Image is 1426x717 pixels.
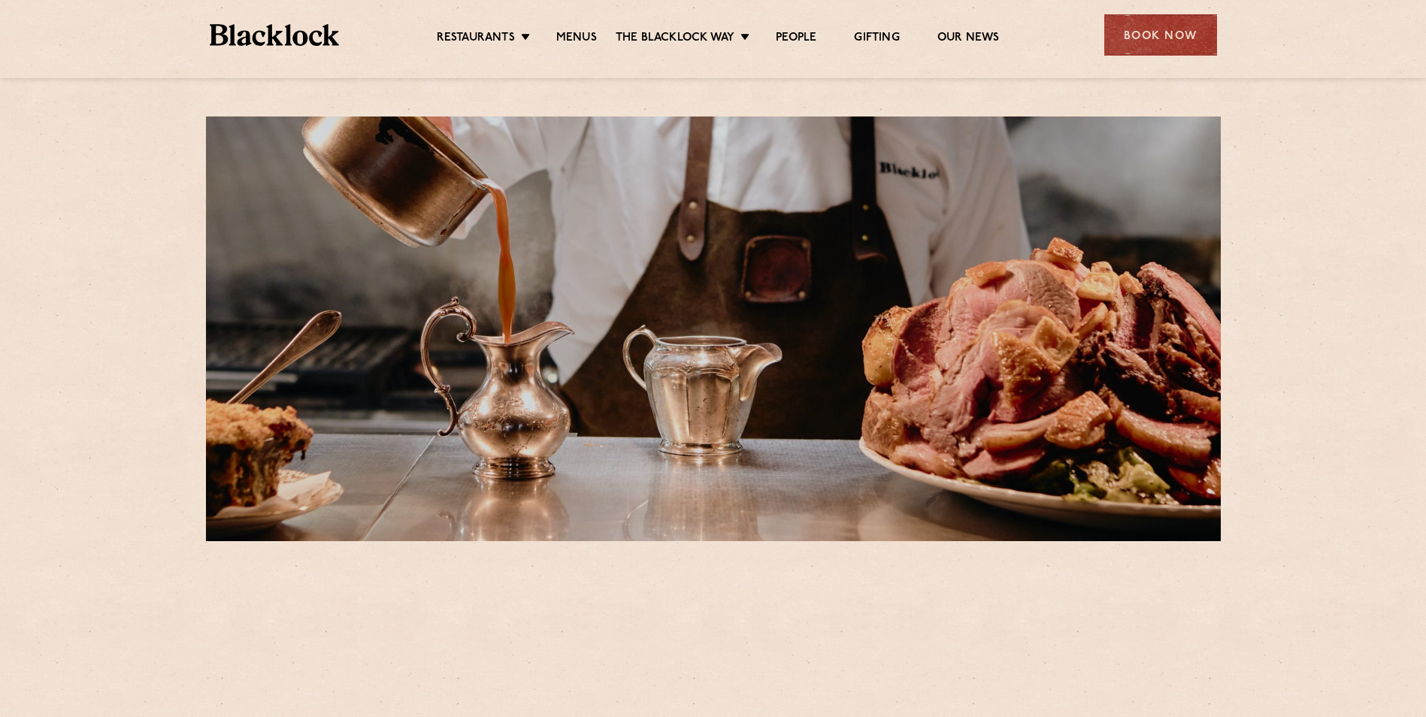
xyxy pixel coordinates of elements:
[556,31,597,47] a: Menus
[437,31,515,47] a: Restaurants
[776,31,816,47] a: People
[616,31,734,47] a: The Blacklock Way
[854,31,899,47] a: Gifting
[210,24,340,46] img: BL_Textured_Logo-footer-cropped.svg
[937,31,1000,47] a: Our News
[1104,14,1217,56] div: Book Now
